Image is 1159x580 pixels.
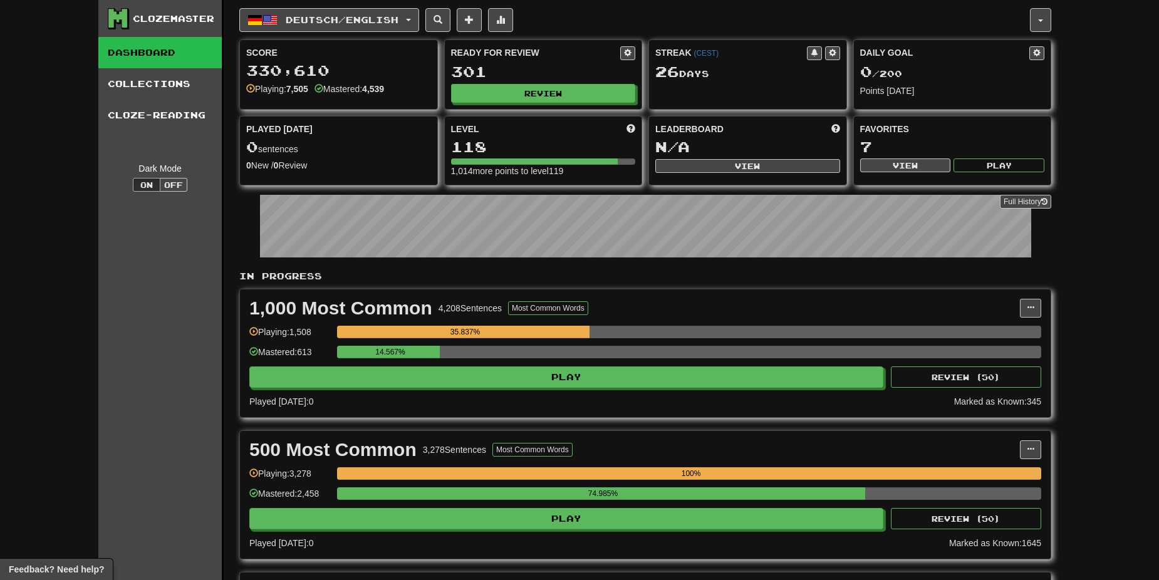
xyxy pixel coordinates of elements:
button: On [133,178,160,192]
a: (CEST) [694,49,719,58]
button: Deutsch/English [239,8,419,32]
div: Dark Mode [108,162,212,175]
a: Dashboard [98,37,222,68]
button: Off [160,178,187,192]
p: In Progress [239,270,1051,282]
div: Favorites [860,123,1045,135]
div: Daily Goal [860,46,1030,60]
div: Day s [655,64,840,80]
div: 1,014 more points to level 119 [451,165,636,177]
div: Playing: [246,83,308,95]
button: Play [249,508,883,529]
span: Played [DATE]: 0 [249,396,313,407]
span: Played [DATE] [246,123,313,135]
span: Played [DATE]: 0 [249,538,313,548]
div: Mastered: 2,458 [249,487,331,508]
span: Level [451,123,479,135]
button: View [655,159,840,173]
div: Points [DATE] [860,85,1045,97]
button: Search sentences [425,8,450,32]
div: 74.985% [341,487,865,500]
div: Clozemaster [133,13,214,25]
div: 1,000 Most Common [249,299,432,318]
div: 100% [341,467,1041,480]
span: Score more points to level up [626,123,635,135]
div: Mastered: [314,83,384,95]
div: Streak [655,46,807,59]
div: Score [246,46,431,59]
button: View [860,158,951,172]
span: This week in points, UTC [831,123,840,135]
a: Full History [1000,195,1051,209]
div: New / Review [246,159,431,172]
span: 0 [860,63,872,80]
div: 330,610 [246,63,431,78]
span: / 200 [860,68,902,79]
strong: 0 [274,160,279,170]
div: 4,208 Sentences [439,302,502,314]
button: Review [451,84,636,103]
button: Most Common Words [492,443,573,457]
span: Deutsch / English [286,14,398,25]
div: 7 [860,139,1045,155]
strong: 7,505 [286,84,308,94]
a: Collections [98,68,222,100]
span: N/A [655,138,690,155]
div: Mastered: 613 [249,346,331,366]
span: 26 [655,63,679,80]
button: Review (50) [891,366,1041,388]
span: Leaderboard [655,123,724,135]
span: Open feedback widget [9,563,104,576]
div: 14.567% [341,346,439,358]
div: 3,278 Sentences [423,443,486,456]
strong: 0 [246,160,251,170]
div: 500 Most Common [249,440,417,459]
button: More stats [488,8,513,32]
div: 301 [451,64,636,80]
div: 118 [451,139,636,155]
a: Cloze-Reading [98,100,222,131]
button: Play [249,366,883,388]
button: Play [954,158,1044,172]
div: Playing: 3,278 [249,467,331,488]
div: Marked as Known: 1645 [949,537,1041,549]
button: Add sentence to collection [457,8,482,32]
div: Ready for Review [451,46,621,59]
div: sentences [246,139,431,155]
span: 0 [246,138,258,155]
button: Most Common Words [508,301,588,315]
button: Review (50) [891,508,1041,529]
strong: 4,539 [362,84,384,94]
div: 35.837% [341,326,590,338]
div: Marked as Known: 345 [954,395,1041,408]
div: Playing: 1,508 [249,326,331,346]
